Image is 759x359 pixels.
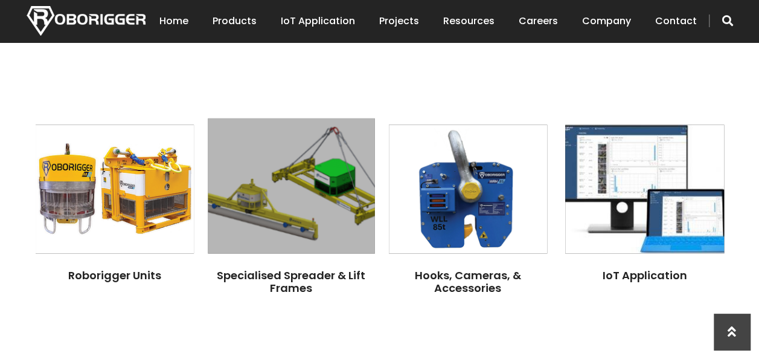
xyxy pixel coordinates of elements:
[27,6,146,36] img: Nortech
[213,2,257,40] a: Products
[519,2,558,40] a: Careers
[217,267,365,296] a: Specialised Spreader & Lift Frames
[655,2,697,40] a: Contact
[443,2,495,40] a: Resources
[582,2,631,40] a: Company
[602,267,687,282] a: IoT Application
[379,2,419,40] a: Projects
[68,267,161,282] a: Roborigger Units
[415,267,521,296] a: Hooks, Cameras, & Accessories
[159,2,188,40] a: Home
[281,2,355,40] a: IoT Application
